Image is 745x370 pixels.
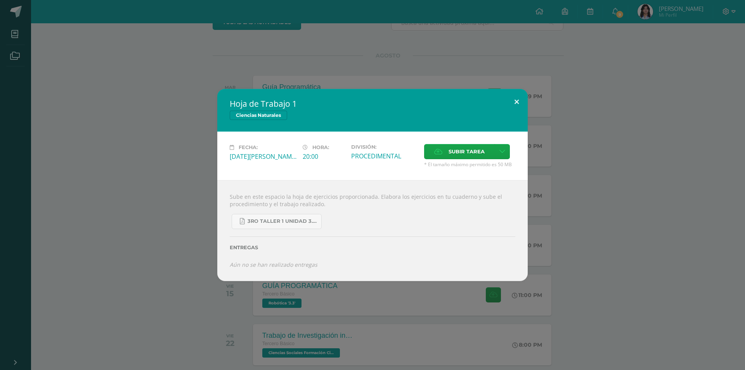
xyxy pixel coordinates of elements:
h2: Hoja de Trabajo 1 [230,98,515,109]
label: Entregas [230,245,515,250]
div: PROCEDIMENTAL [351,152,418,160]
label: División: [351,144,418,150]
span: * El tamaño máximo permitido es 50 MB [424,161,515,168]
span: 3ro Taller 1 unidad 3.pdf [248,218,317,224]
a: 3ro Taller 1 unidad 3.pdf [232,214,322,229]
button: Close (Esc) [506,89,528,115]
span: Subir tarea [449,144,485,159]
span: Fecha: [239,144,258,150]
i: Aún no se han realizado entregas [230,261,317,268]
span: Ciencias Naturales [230,111,287,120]
span: Hora: [312,144,329,150]
div: Sube en este espacio la hoja de ejercicios proporcionada. Elabora los ejercicios en tu cuaderno y... [217,180,528,281]
div: 20:00 [303,152,345,161]
div: [DATE][PERSON_NAME] [230,152,296,161]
